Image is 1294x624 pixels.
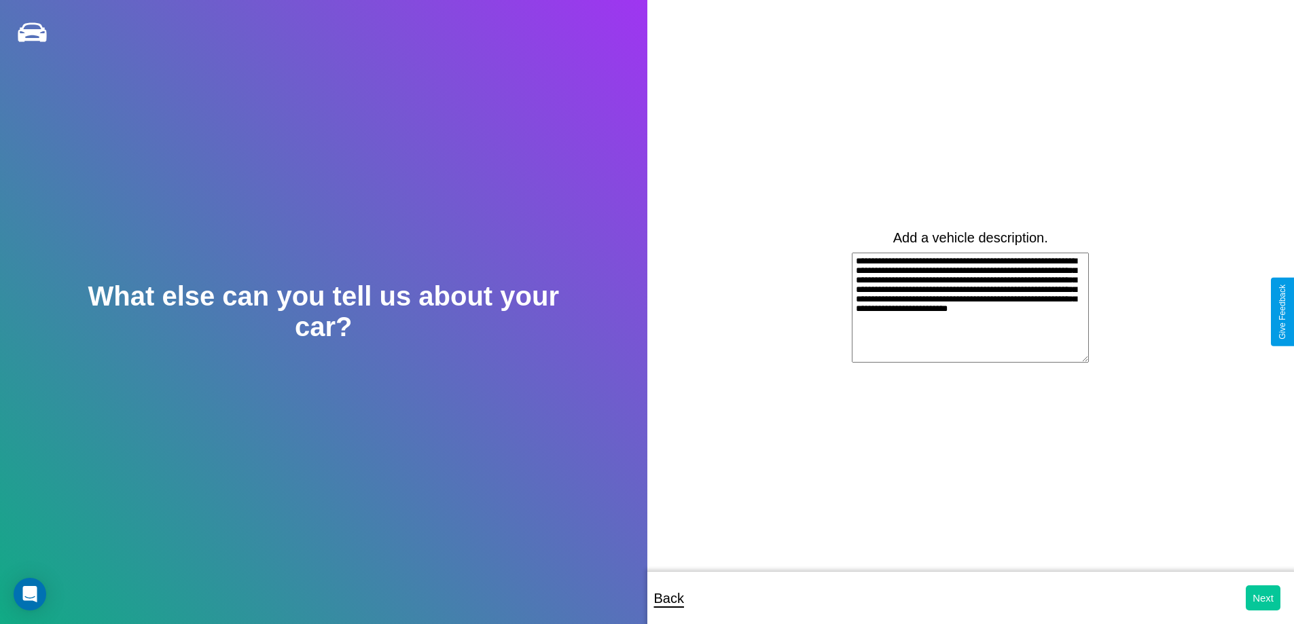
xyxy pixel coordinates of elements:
[893,230,1048,246] label: Add a vehicle description.
[654,586,684,610] p: Back
[1278,285,1287,339] div: Give Feedback
[14,578,46,610] div: Open Intercom Messenger
[1246,585,1280,610] button: Next
[65,281,582,342] h2: What else can you tell us about your car?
